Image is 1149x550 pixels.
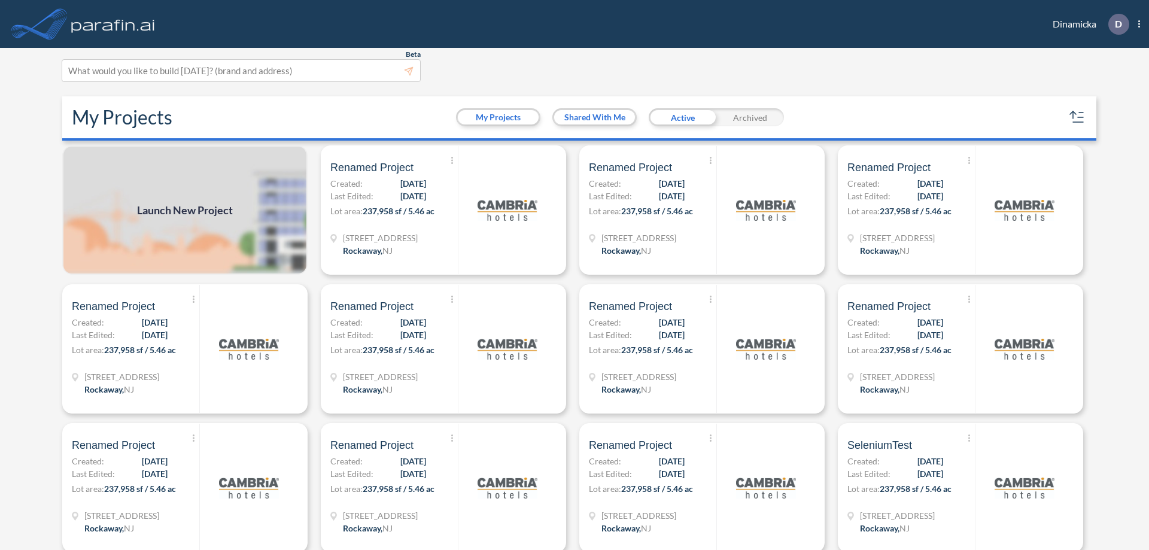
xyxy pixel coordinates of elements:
span: Last Edited: [847,467,890,480]
span: [DATE] [400,316,426,329]
span: [DATE] [400,467,426,480]
div: Rockaway, NJ [84,522,134,534]
span: Beta [406,50,421,59]
span: [DATE] [142,455,168,467]
span: Renamed Project [847,299,931,314]
span: [DATE] [917,190,943,202]
span: [DATE] [400,190,426,202]
span: NJ [641,245,651,256]
span: Lot area: [847,345,880,355]
img: add [62,145,308,275]
span: Created: [330,177,363,190]
span: Created: [72,455,104,467]
span: [DATE] [917,177,943,190]
span: [DATE] [917,329,943,341]
span: 321 Mt Hope Ave [860,509,935,522]
div: Rockaway, NJ [601,522,651,534]
span: Created: [589,455,621,467]
span: Renamed Project [330,299,414,314]
span: Created: [330,455,363,467]
span: Renamed Project [589,438,672,452]
span: Lot area: [330,206,363,216]
span: Last Edited: [330,329,373,341]
span: Rockaway , [343,523,382,533]
span: Rockaway , [860,523,899,533]
span: Last Edited: [589,329,632,341]
span: SeleniumTest [847,438,912,452]
div: Rockaway, NJ [860,522,910,534]
span: Lot area: [847,484,880,494]
img: logo [219,319,279,379]
span: 321 Mt Hope Ave [84,370,159,383]
span: 237,958 sf / 5.46 ac [104,484,176,494]
span: Lot area: [847,206,880,216]
img: logo [736,458,796,518]
span: [DATE] [917,467,943,480]
span: [DATE] [142,329,168,341]
img: logo [219,458,279,518]
img: logo [478,319,537,379]
span: NJ [382,384,393,394]
div: Rockaway, NJ [860,244,910,257]
span: Lot area: [589,484,621,494]
span: [DATE] [659,455,685,467]
span: Renamed Project [330,160,414,175]
span: NJ [899,523,910,533]
span: Rockaway , [601,523,641,533]
span: Rockaway , [601,245,641,256]
span: [DATE] [400,329,426,341]
span: Rockaway , [601,384,641,394]
span: Created: [847,316,880,329]
span: Last Edited: [589,467,632,480]
span: Created: [847,177,880,190]
span: Created: [847,455,880,467]
span: Renamed Project [589,160,672,175]
span: NJ [382,245,393,256]
span: Rockaway , [860,245,899,256]
span: 237,958 sf / 5.46 ac [104,345,176,355]
img: logo [995,458,1054,518]
div: Archived [716,108,784,126]
span: Rockaway , [84,384,124,394]
span: Last Edited: [330,190,373,202]
span: Lot area: [72,484,104,494]
span: [DATE] [659,467,685,480]
span: 237,958 sf / 5.46 ac [621,206,693,216]
span: 237,958 sf / 5.46 ac [621,484,693,494]
div: Active [649,108,716,126]
button: My Projects [458,110,539,124]
button: sort [1068,108,1087,127]
span: Last Edited: [847,329,890,341]
span: Last Edited: [847,190,890,202]
span: Last Edited: [589,190,632,202]
span: 321 Mt Hope Ave [601,232,676,244]
span: 237,958 sf / 5.46 ac [880,345,952,355]
span: Created: [330,316,363,329]
span: [DATE] [659,316,685,329]
span: Rockaway , [343,245,382,256]
div: Rockaway, NJ [84,383,134,396]
img: logo [995,180,1054,240]
span: 237,958 sf / 5.46 ac [621,345,693,355]
span: Rockaway , [343,384,382,394]
div: Dinamicka [1035,14,1140,35]
span: Created: [72,316,104,329]
span: NJ [382,523,393,533]
img: logo [478,458,537,518]
span: Lot area: [330,345,363,355]
span: Lot area: [589,206,621,216]
img: logo [478,180,537,240]
span: Renamed Project [847,160,931,175]
span: Renamed Project [72,299,155,314]
span: [DATE] [917,316,943,329]
div: Rockaway, NJ [343,522,393,534]
img: logo [995,319,1054,379]
div: Rockaway, NJ [343,244,393,257]
span: [DATE] [659,177,685,190]
span: Lot area: [330,484,363,494]
span: NJ [124,523,134,533]
span: [DATE] [142,467,168,480]
div: Rockaway, NJ [601,244,651,257]
img: logo [736,180,796,240]
span: Last Edited: [330,467,373,480]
